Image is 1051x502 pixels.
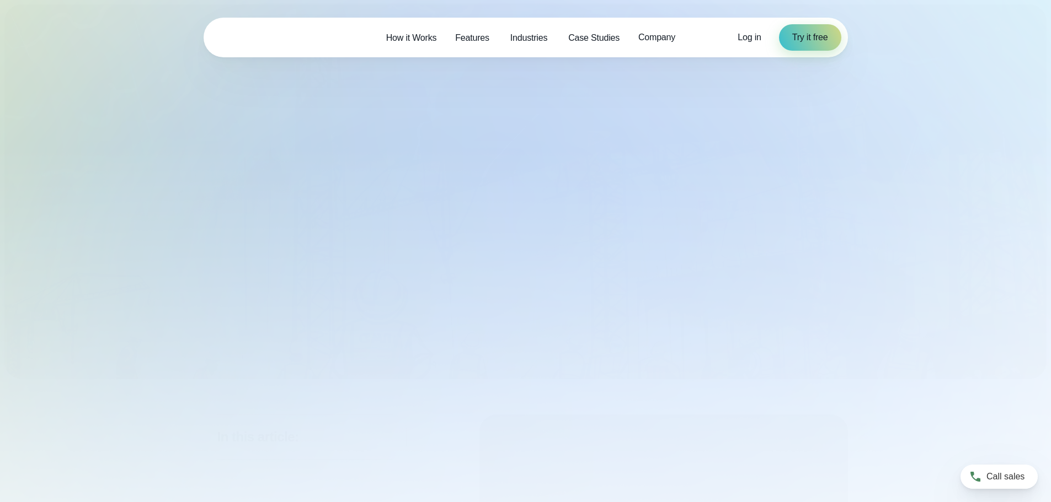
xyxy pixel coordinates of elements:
span: Features [455,31,489,45]
a: Log in [738,31,761,44]
span: How it Works [386,31,437,45]
span: Try it free [792,31,828,44]
a: Call sales [961,465,1038,489]
a: Try it free [779,24,841,51]
a: How it Works [377,26,446,49]
span: Company [638,31,675,44]
span: Case Studies [568,31,620,45]
span: Log in [738,33,761,42]
span: Call sales [986,470,1025,483]
a: Case Studies [559,26,629,49]
span: Industries [510,31,547,45]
